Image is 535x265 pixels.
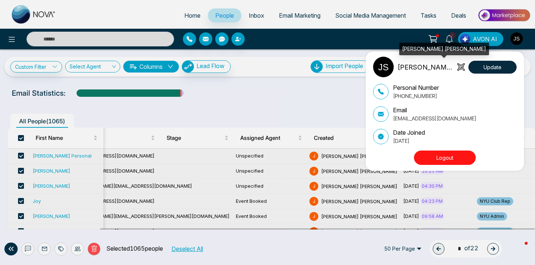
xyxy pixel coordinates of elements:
p: [EMAIL_ADDRESS][DOMAIN_NAME] [393,114,476,122]
p: [PERSON_NAME] [PERSON_NAME] [397,62,455,72]
button: Update [468,61,517,74]
button: Logout [414,151,476,165]
p: Date Joined [393,128,425,137]
p: [DATE] [393,137,425,145]
iframe: Intercom live chat [510,240,528,258]
p: Email [393,106,476,114]
p: Personal Number [393,83,439,92]
p: [PHONE_NUMBER] [393,92,439,100]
